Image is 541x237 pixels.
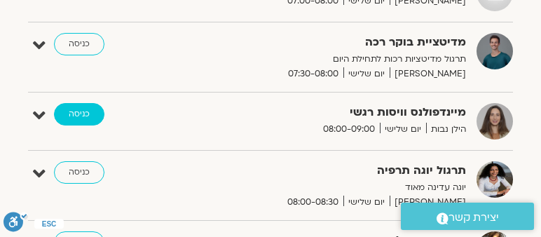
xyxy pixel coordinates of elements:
[54,161,104,184] a: כניסה
[54,33,104,55] a: כניסה
[426,122,466,137] span: הילן נבות
[54,103,104,126] a: כניסה
[343,195,390,210] span: יום שלישי
[390,195,466,210] span: [PERSON_NAME]
[219,52,466,67] p: תרגול מדיטציות רכות לתחילת היום
[219,180,466,195] p: יוגה עדינה מאוד
[282,195,343,210] span: 08:00-08:30
[343,67,390,81] span: יום שלישי
[219,103,466,122] strong: מיינדפולנס וויסות רגשי
[390,67,466,81] span: [PERSON_NAME]
[219,161,466,180] strong: תרגול יוגה תרפיה
[448,208,499,227] span: יצירת קשר
[401,203,534,230] a: יצירת קשר
[318,122,380,137] span: 08:00-09:00
[380,122,426,137] span: יום שלישי
[219,33,466,52] strong: מדיטציית בוקר רכה
[283,67,343,81] span: 07:30-08:00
